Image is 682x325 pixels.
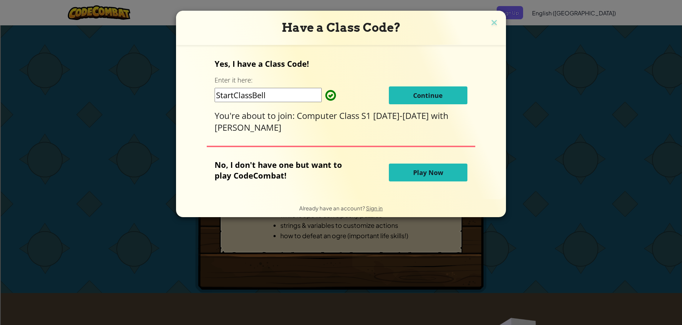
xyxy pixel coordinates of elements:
span: Computer Class S1 [DATE]-[DATE] [297,110,431,121]
span: Have a Class Code? [282,20,401,35]
button: Play Now [389,164,467,181]
p: No, I don't have one but want to play CodeCombat! [215,159,353,181]
span: Play Now [413,168,443,177]
button: Continue [389,86,467,104]
a: Sign in [366,205,383,211]
span: with [431,110,448,121]
img: close icon [490,18,499,29]
span: You're about to join: [215,110,297,121]
span: Already have an account? [299,205,366,211]
p: Yes, I have a Class Code! [215,58,467,69]
label: Enter it here: [215,76,252,85]
span: Continue [413,91,443,100]
span: [PERSON_NAME] [215,121,281,133]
